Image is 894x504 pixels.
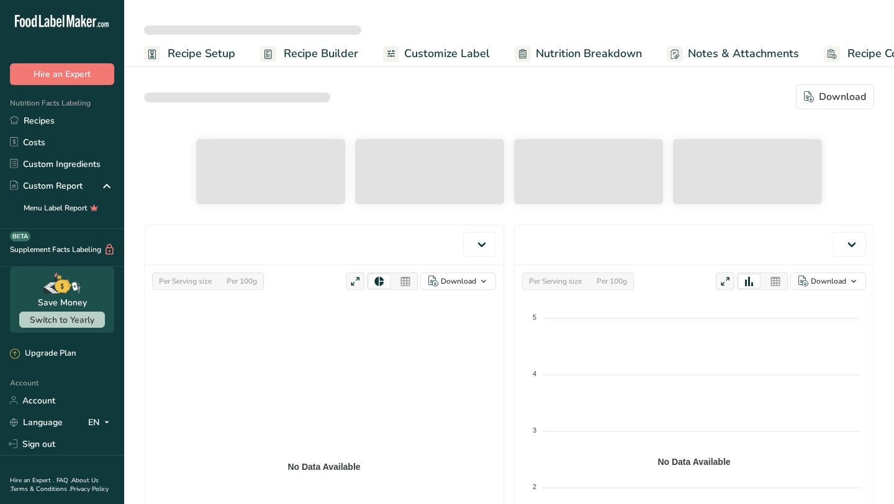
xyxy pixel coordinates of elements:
[56,476,71,485] a: FAQ .
[811,276,846,287] div: Download
[10,63,114,85] button: Hire an Expert
[592,274,632,288] div: Per 100g
[10,412,63,433] a: Language
[284,45,358,62] span: Recipe Builder
[287,462,360,472] text: No Data Available
[383,40,490,68] a: Customize Label
[10,179,83,192] div: Custom Report
[11,485,70,493] a: Terms & Conditions .
[688,45,799,62] span: Notes & Attachments
[441,276,476,287] div: Download
[515,40,642,68] a: Nutrition Breakdown
[804,89,866,104] div: Download
[168,45,235,62] span: Recipe Setup
[533,426,536,434] tspan: 3
[70,485,109,493] a: Privacy Policy
[30,314,94,326] span: Switch to Yearly
[88,415,114,430] div: EN
[19,312,105,328] button: Switch to Yearly
[260,40,358,68] a: Recipe Builder
[154,274,217,288] div: Per Serving size
[533,483,536,490] tspan: 2
[10,348,76,360] div: Upgrade Plan
[524,274,587,288] div: Per Serving size
[533,313,536,321] tspan: 5
[790,272,866,290] button: Download
[667,40,799,68] a: Notes & Attachments
[657,457,730,467] text: No Data Available
[796,84,874,109] button: Download
[144,40,235,68] a: Recipe Setup
[10,476,99,493] a: About Us .
[536,45,642,62] span: Nutrition Breakdown
[533,370,536,377] tspan: 4
[10,476,54,485] a: Hire an Expert .
[420,272,496,290] button: Download
[222,274,262,288] div: Per 100g
[38,296,87,309] div: Save Money
[404,45,490,62] span: Customize Label
[10,232,30,241] div: BETA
